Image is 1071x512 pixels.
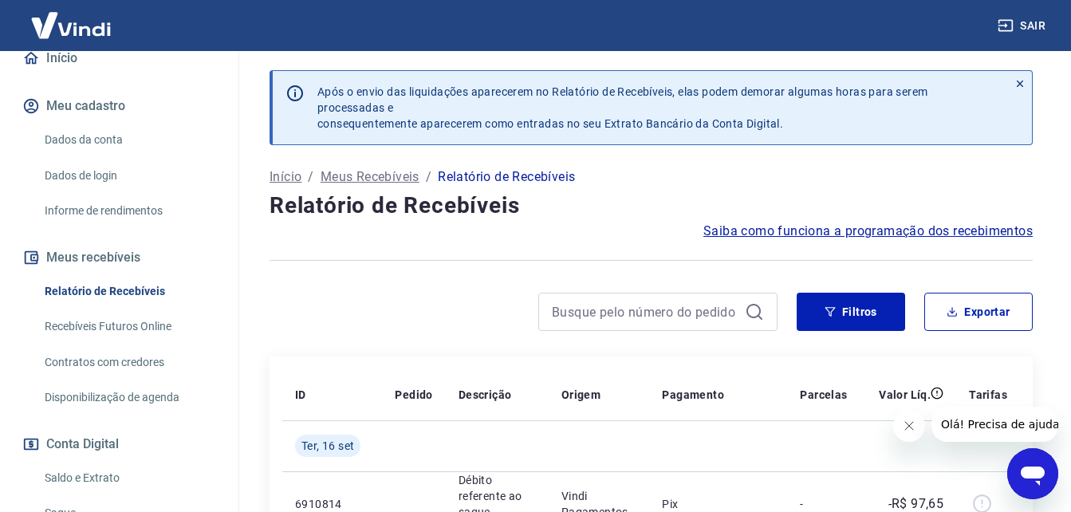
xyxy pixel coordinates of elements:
a: Contratos com credores [38,346,219,379]
p: - [800,496,847,512]
p: / [426,167,431,187]
a: Relatório de Recebíveis [38,275,219,308]
a: Dados de login [38,160,219,192]
p: Parcelas [800,387,847,403]
button: Meu cadastro [19,89,219,124]
span: Ter, 16 set [301,438,354,454]
a: Início [19,41,219,76]
button: Conta Digital [19,427,219,462]
a: Meus Recebíveis [321,167,419,187]
p: Após o envio das liquidações aparecerem no Relatório de Recebíveis, elas podem demorar algumas ho... [317,84,995,132]
p: / [308,167,313,187]
h4: Relatório de Recebíveis [270,190,1033,222]
p: Descrição [459,387,512,403]
a: Recebíveis Futuros Online [38,310,219,343]
a: Saiba como funciona a programação dos recebimentos [703,222,1033,241]
input: Busque pelo número do pedido [552,300,738,324]
iframe: Botão para abrir a janela de mensagens [1007,448,1058,499]
a: Informe de rendimentos [38,195,219,227]
a: Início [270,167,301,187]
iframe: Fechar mensagem [893,410,925,442]
a: Saldo e Extrato [38,462,219,494]
p: ID [295,387,306,403]
button: Meus recebíveis [19,240,219,275]
span: Olá! Precisa de ajuda? [10,11,134,24]
p: Origem [561,387,600,403]
p: Pagamento [662,387,724,403]
img: Vindi [19,1,123,49]
a: Dados da conta [38,124,219,156]
p: Relatório de Recebíveis [438,167,575,187]
iframe: Mensagem da empresa [931,407,1058,442]
a: Disponibilização de agenda [38,381,219,414]
p: Pedido [395,387,432,403]
button: Filtros [797,293,905,331]
p: Valor Líq. [879,387,931,403]
button: Exportar [924,293,1033,331]
p: Pix [662,496,774,512]
p: 6910814 [295,496,369,512]
button: Sair [994,11,1052,41]
p: Tarifas [969,387,1007,403]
